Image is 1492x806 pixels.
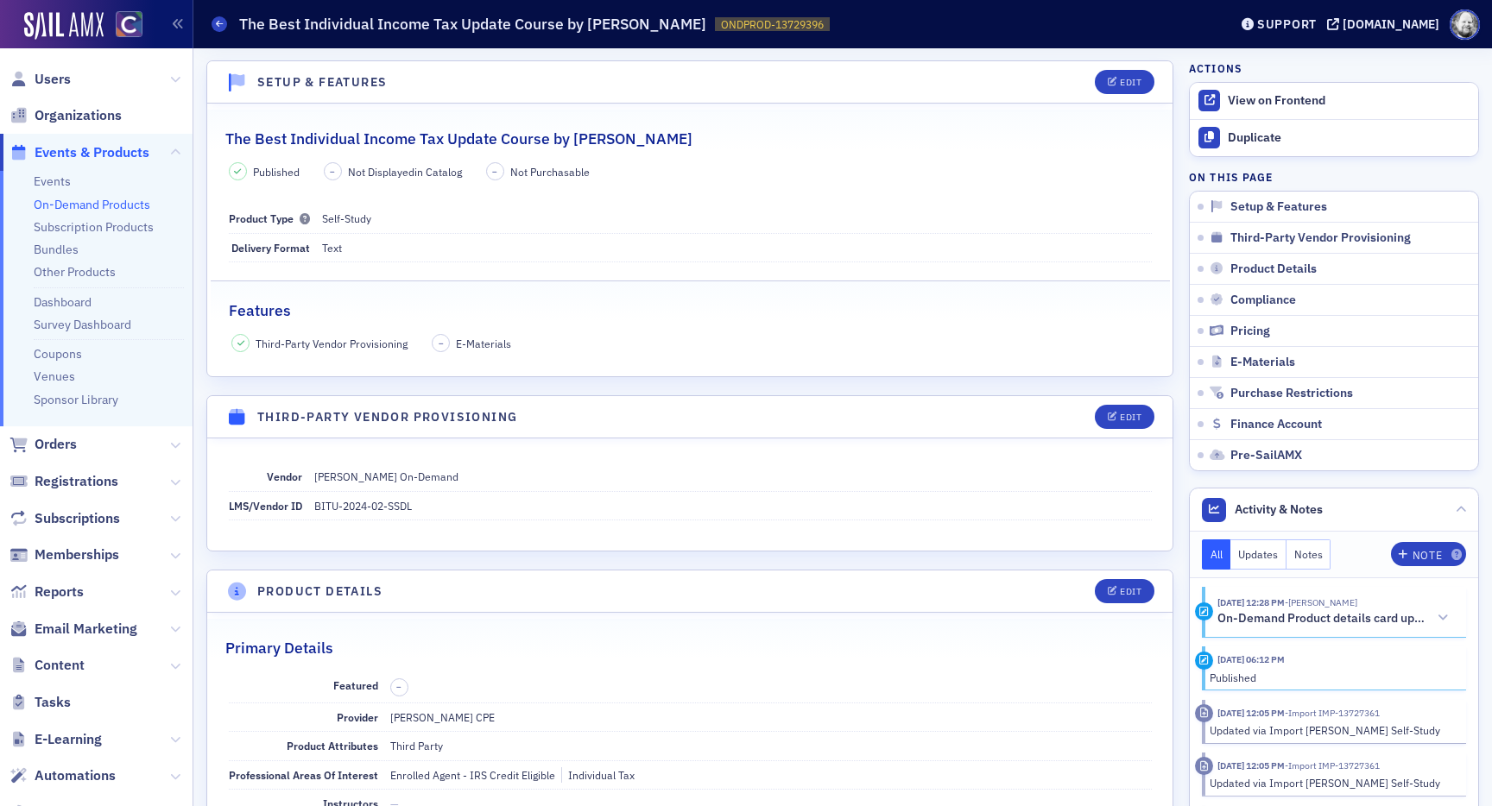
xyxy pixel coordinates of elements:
a: Venues [34,368,75,384]
div: Updated via Import [PERSON_NAME] Self-Study [1210,722,1454,738]
div: Edit [1120,78,1141,87]
span: ONDPROD-13729396 [721,17,824,32]
time: 7/22/2025 12:28 PM [1217,596,1285,608]
div: Support [1257,16,1317,32]
div: Duplicate [1228,130,1470,146]
div: Third Party [390,738,443,753]
time: 4/30/2025 12:05 PM [1217,759,1285,771]
a: Other Products [34,264,116,280]
div: Published [1210,670,1454,685]
span: Pamela Galey-Coleman [1285,596,1357,608]
a: Bundles [34,242,79,257]
time: 4/30/2025 06:12 PM [1217,653,1285,665]
span: Tasks [35,693,71,712]
a: On-Demand Products [34,197,150,212]
h2: Primary Details [225,637,333,659]
a: Subscriptions [9,509,120,528]
span: Pre-SailAMX [1230,448,1302,463]
a: Survey Dashboard [34,317,131,332]
h4: Product Details [257,582,382,601]
button: Duplicate [1190,120,1478,156]
a: Memberships [9,545,119,564]
span: – [492,166,497,178]
span: – [396,681,401,693]
button: [DOMAIN_NAME] [1327,18,1445,30]
span: Published [253,164,300,179]
span: Registrations [35,472,118,491]
span: Import IMP-13727361 [1285,707,1380,719]
h2: The Best Individual Income Tax Update Course by [PERSON_NAME] [225,128,692,150]
span: Text [322,241,342,255]
span: E-Learning [35,730,102,749]
div: View on Frontend [1228,93,1470,109]
h4: Third-Party Vendor Provisioning [257,408,517,426]
a: Dashboard [34,294,92,310]
span: Vendor [267,469,302,483]
span: Featured [333,678,378,692]
h5: On-Demand Product details card updated [1217,611,1426,627]
a: Sponsor Library [34,392,118,407]
span: Not Displayed in Catalog [348,164,462,179]
span: Setup & Features [1230,199,1327,215]
span: Events & Products [35,143,149,162]
a: View Homepage [104,11,142,41]
h4: Actions [1189,60,1242,76]
h4: On this page [1189,169,1479,185]
button: Notes [1287,539,1331,570]
span: Purchase Restrictions [1230,386,1353,401]
div: Enrolled Agent - IRS Credit Eligible [390,767,555,783]
span: Provider [337,710,378,724]
span: Not Purchasable [510,164,590,179]
span: Product Attributes [287,739,378,752]
a: Registrations [9,472,118,491]
span: Memberships [35,545,119,564]
a: E-Learning [9,730,102,749]
button: On-Demand Product details card updated [1217,609,1454,627]
div: Imported Activity [1195,704,1213,722]
button: Edit [1095,579,1154,603]
img: SailAMX [24,12,104,40]
span: Users [35,70,71,89]
button: Note [1391,542,1466,566]
div: Edit [1120,412,1141,422]
div: Activity [1195,652,1213,670]
h2: Features [229,299,291,322]
time: 4/30/2025 12:05 PM [1217,707,1285,719]
a: Reports [9,582,84,601]
a: Tasks [9,693,71,712]
span: Organizations [35,106,122,125]
span: Import IMP-13727361 [1285,759,1380,771]
span: LMS/Vendor ID [229,499,302,513]
span: Product Type [229,211,310,225]
span: Self-Study [322,211,371,225]
a: Coupons [34,346,82,362]
span: Third-Party Vendor Provisioning [1230,230,1411,246]
a: Events [34,173,71,189]
div: Edit [1120,587,1141,596]
a: View on Frontend [1190,83,1478,119]
a: Automations [9,766,116,785]
div: Imported Activity [1195,757,1213,775]
span: Third-Party Vendor Provisioning [256,336,408,351]
h1: The Best Individual Income Tax Update Course by [PERSON_NAME] [239,14,706,35]
button: Edit [1095,405,1154,429]
span: Professional Areas Of Interest [229,768,378,782]
a: Subscription Products [34,219,154,235]
span: Subscriptions [35,509,120,528]
div: [DOMAIN_NAME] [1343,16,1439,32]
span: Automations [35,766,116,785]
span: – [439,337,444,349]
span: E-Materials [456,336,511,351]
div: Updated via Import [PERSON_NAME] Self-Study [1210,775,1454,790]
a: Email Marketing [9,620,137,639]
a: Content [9,656,85,675]
a: Organizations [9,106,122,125]
span: Profile [1450,9,1480,40]
button: Edit [1095,70,1154,94]
a: Orders [9,435,77,454]
button: All [1202,539,1231,570]
span: Content [35,656,85,675]
span: Reports [35,582,84,601]
div: Activity [1195,602,1213,620]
